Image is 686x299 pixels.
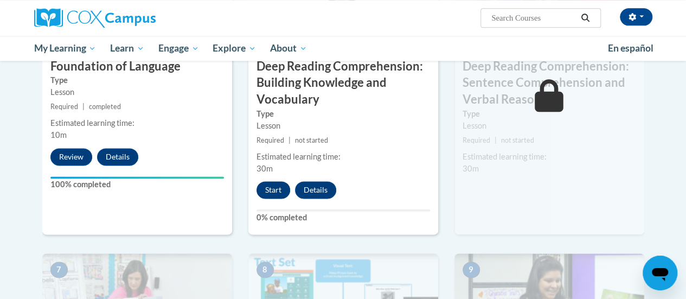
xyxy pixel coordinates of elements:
[50,262,68,278] span: 7
[643,256,677,290] iframe: Button to launch messaging window
[151,36,206,61] a: Engage
[34,42,96,55] span: My Learning
[490,11,577,24] input: Search Courses
[620,8,652,26] button: Account Settings
[608,42,653,54] span: En español
[463,262,480,278] span: 9
[463,136,490,144] span: Required
[257,120,430,132] div: Lesson
[495,136,497,144] span: |
[26,36,661,61] div: Main menu
[110,42,144,55] span: Learn
[42,58,232,75] h3: Foundation of Language
[50,130,67,139] span: 10m
[248,58,438,108] h3: Deep Reading Comprehension: Building Knowledge and Vocabulary
[270,42,307,55] span: About
[213,42,256,55] span: Explore
[295,181,336,199] button: Details
[463,164,479,173] span: 30m
[257,108,430,120] label: Type
[463,120,636,132] div: Lesson
[103,36,151,61] a: Learn
[257,151,430,163] div: Estimated learning time:
[295,136,328,144] span: not started
[50,74,224,86] label: Type
[97,148,138,166] button: Details
[27,36,104,61] a: My Learning
[34,8,156,28] img: Cox Campus
[263,36,314,61] a: About
[82,103,85,111] span: |
[577,11,593,24] button: Search
[454,58,644,108] h3: Deep Reading Comprehension: Sentence Comprehension and Verbal Reasoning
[257,212,430,224] label: 0% completed
[89,103,121,111] span: completed
[50,179,224,190] label: 100% completed
[206,36,263,61] a: Explore
[257,181,290,199] button: Start
[50,86,224,98] div: Lesson
[50,117,224,129] div: Estimated learning time:
[501,136,534,144] span: not started
[601,37,661,60] a: En español
[158,42,199,55] span: Engage
[463,108,636,120] label: Type
[50,148,92,166] button: Review
[50,103,78,111] span: Required
[288,136,291,144] span: |
[50,176,224,179] div: Your progress
[34,8,229,28] a: Cox Campus
[257,164,273,173] span: 30m
[257,262,274,278] span: 8
[257,136,284,144] span: Required
[463,151,636,163] div: Estimated learning time:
